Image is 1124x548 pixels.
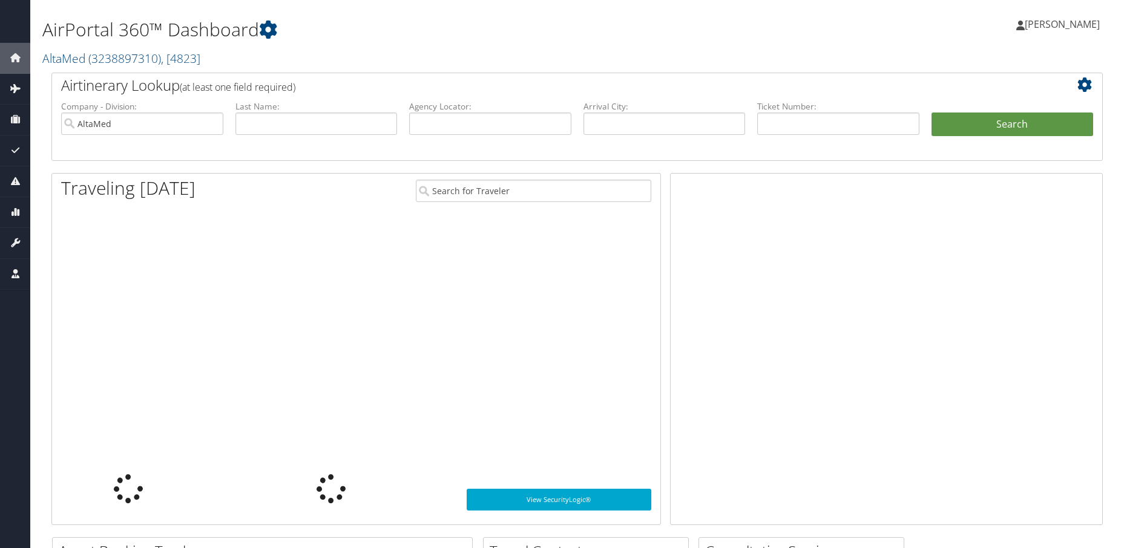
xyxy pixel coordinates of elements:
[42,17,755,42] h1: AirPortal 360™ Dashboard
[61,100,223,113] label: Company - Division:
[409,100,571,113] label: Agency Locator:
[88,50,161,67] span: ( 3238897310 )
[757,100,919,113] label: Ticket Number:
[1025,18,1100,31] span: [PERSON_NAME]
[235,100,398,113] label: Last Name:
[932,113,1094,137] button: Search
[61,75,1005,96] h2: Airtinerary Lookup
[161,50,200,67] span: , [ 4823 ]
[583,100,746,113] label: Arrival City:
[467,489,651,510] a: View SecurityLogic®
[42,50,200,67] a: AltaMed
[416,180,651,202] input: Search for Traveler
[1016,6,1112,42] a: [PERSON_NAME]
[61,175,196,201] h1: Traveling [DATE]
[180,80,295,94] span: (at least one field required)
